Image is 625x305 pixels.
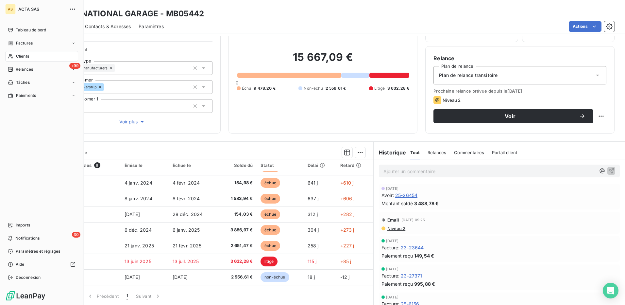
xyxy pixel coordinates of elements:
span: Non-échu [304,85,323,91]
span: 23-23644 [401,244,424,251]
button: 1 [123,289,132,303]
span: Paiement reçu [381,280,413,287]
div: Délai [308,163,332,168]
span: Avoir : [381,192,394,199]
span: 30 [72,232,80,238]
span: Voir [441,114,579,119]
span: +85 j [340,259,351,264]
span: échue [261,209,280,219]
span: 3 632,28 € [387,85,410,91]
span: 3 488,78 € [414,200,439,207]
span: Échu [242,85,251,91]
span: litige [261,257,278,266]
span: Tableau de bord [16,27,46,33]
span: 9 478,20 € [254,85,276,91]
span: 13 juin 2025 [125,259,151,264]
span: 1 [127,293,128,299]
span: échue [261,178,280,188]
span: -12 j [340,274,350,280]
span: 6 janv. 2025 [173,227,200,233]
span: échue [261,241,280,251]
div: Open Intercom Messenger [603,283,618,298]
span: 21 févr. 2025 [173,243,202,248]
span: 2 556,61 € [222,274,253,280]
div: Pièces comptables [51,162,117,168]
span: Voir plus [119,118,145,125]
span: 13 juil. 2025 [173,259,199,264]
span: Montant soldé [381,200,413,207]
span: +610 j [340,180,354,186]
button: Voir [433,109,593,123]
div: Solde dû [222,163,253,168]
span: [DATE] 09:25 [401,218,425,222]
span: +227 j [340,243,354,248]
span: 4 févr. 2024 [173,180,200,186]
span: 149,54 € [414,252,434,259]
span: [DATE] [386,239,398,243]
span: Facture : [381,272,399,279]
span: 641 j [308,180,318,186]
span: Paiement reçu [381,252,413,259]
span: 115 j [308,259,317,264]
span: 3 632,28 € [222,258,253,265]
span: 21 janv. 2025 [125,243,154,248]
span: [DATE] [386,267,398,271]
span: [DATE] [125,274,140,280]
span: +273 j [340,227,354,233]
div: AS [5,4,16,14]
span: Tout [410,150,420,155]
span: ACTA SAS [18,7,65,12]
span: 8 [94,162,100,168]
span: 258 j [308,243,319,248]
span: Niveau 2 [443,98,461,103]
span: Propriétés Client [53,47,212,56]
span: Relances [428,150,446,155]
span: 25-26454 [395,192,417,199]
a: Aide [5,259,78,270]
div: Statut [261,163,299,168]
button: Voir plus [53,118,212,125]
span: +99 [69,63,80,69]
span: 3 886,97 € [222,227,253,233]
span: 637 j [308,196,319,201]
span: Paramètres et réglages [16,248,60,254]
span: Tâches [16,80,30,85]
span: Litige [374,85,385,91]
span: 1 583,94 € [222,195,253,202]
span: [DATE] [386,295,398,299]
span: Factures [16,40,33,46]
span: Relances [16,66,33,72]
h2: 15 667,09 € [237,51,410,70]
span: 304 j [308,227,319,233]
span: Déconnexion [16,275,41,280]
button: Précédent [83,289,123,303]
span: non-échue [261,272,289,282]
span: Notifications [15,235,40,241]
span: 154,98 € [222,180,253,186]
span: Plan de relance transitoire [439,72,498,79]
span: Clients [16,53,29,59]
span: [DATE] [173,274,188,280]
span: Contacts & Adresses [85,23,131,30]
span: [DATE] [507,88,522,94]
span: 0 [236,80,238,85]
span: 2 556,61 € [326,85,346,91]
span: 8 févr. 2024 [173,196,200,201]
input: Ajouter une valeur [115,65,120,71]
span: échue [261,194,280,204]
span: Commentaires [454,150,484,155]
span: 6 déc. 2024 [125,227,152,233]
h6: Historique [374,149,406,156]
button: Actions [569,21,601,32]
span: Prochaine relance prévue depuis le [433,88,606,94]
input: Ajouter une valeur [104,84,109,90]
span: Aide [16,261,25,267]
img: Logo LeanPay [5,291,46,301]
span: 2 651,47 € [222,242,253,249]
button: Suivant [132,289,165,303]
span: Portail client [492,150,517,155]
div: Émise le [125,163,165,168]
span: 8 janv. 2024 [125,196,152,201]
span: 312 j [308,211,318,217]
span: [DATE] [125,211,140,217]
